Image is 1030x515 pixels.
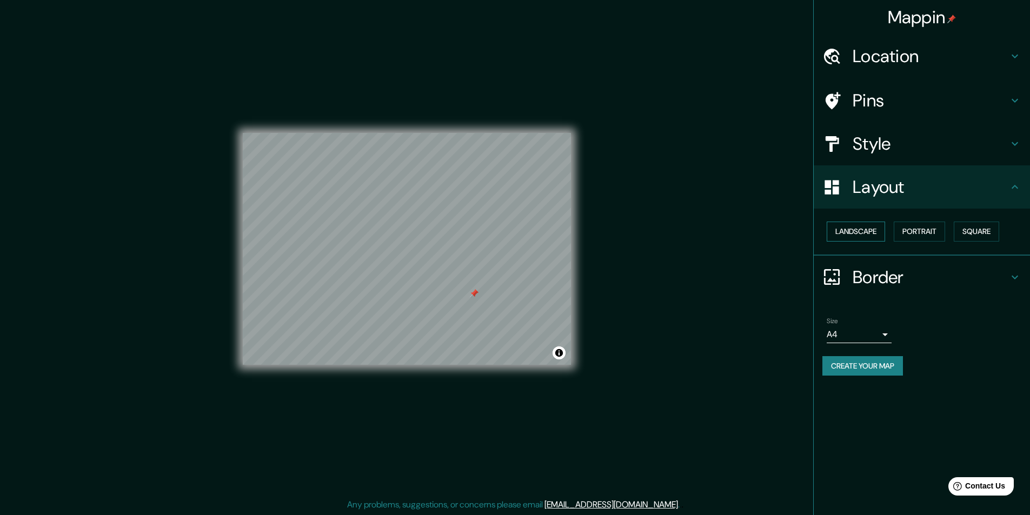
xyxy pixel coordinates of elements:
[814,79,1030,122] div: Pins
[853,176,1008,198] h4: Layout
[853,133,1008,155] h4: Style
[827,316,838,325] label: Size
[553,346,566,359] button: Toggle attribution
[814,122,1030,165] div: Style
[243,133,571,365] canvas: Map
[853,266,1008,288] h4: Border
[853,45,1008,67] h4: Location
[827,222,885,242] button: Landscape
[888,6,956,28] h4: Mappin
[544,499,678,510] a: [EMAIL_ADDRESS][DOMAIN_NAME]
[814,35,1030,78] div: Location
[814,165,1030,209] div: Layout
[827,326,892,343] div: A4
[947,15,956,23] img: pin-icon.png
[934,473,1018,503] iframe: Help widget launcher
[814,256,1030,299] div: Border
[954,222,999,242] button: Square
[853,90,1008,111] h4: Pins
[680,498,681,511] div: .
[347,498,680,511] p: Any problems, suggestions, or concerns please email .
[894,222,945,242] button: Portrait
[681,498,683,511] div: .
[822,356,903,376] button: Create your map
